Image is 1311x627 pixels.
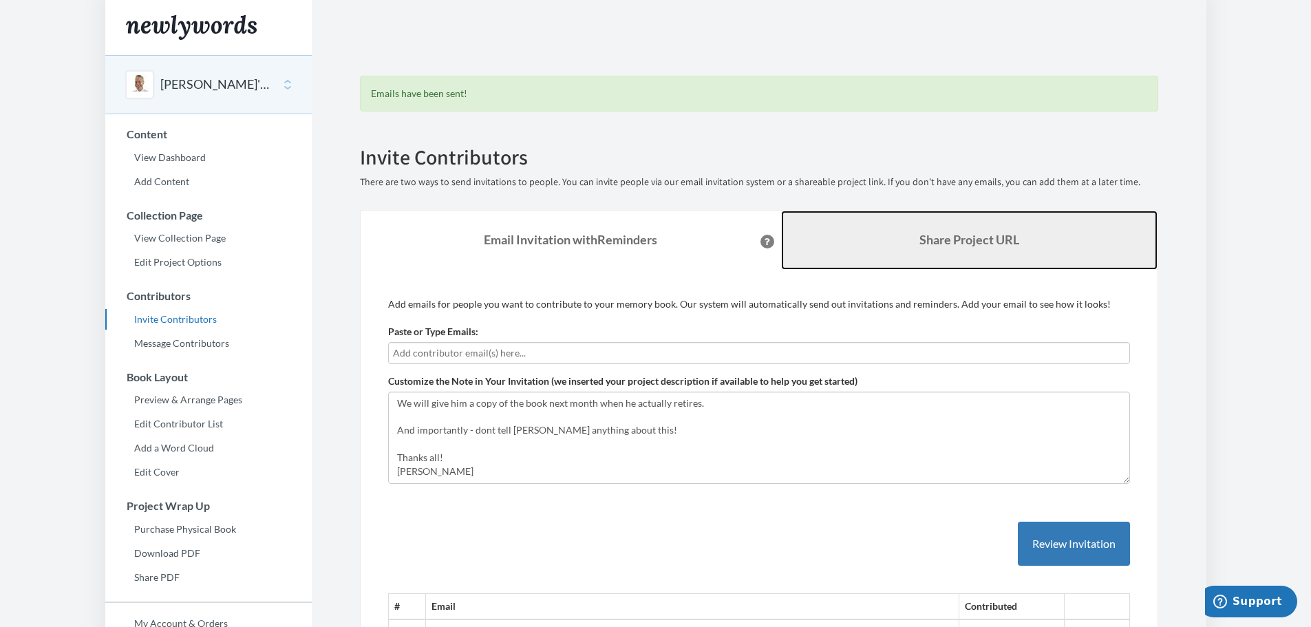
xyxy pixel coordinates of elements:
textarea: Hi everyone! We're making a memory book for [PERSON_NAME] as he retires next month. Please add in... [388,392,1130,484]
div: Emails have been sent! [360,76,1158,111]
input: Add contributor email(s) here... [393,346,1125,361]
a: Add Content [105,171,312,192]
a: Edit Cover [105,462,312,482]
img: Newlywords logo [126,15,257,40]
h2: Invite Contributors [360,146,1158,169]
strong: Email Invitation with Reminders [484,232,657,247]
p: Add emails for people you want to contribute to your memory book. Our system will automatically s... [388,297,1130,311]
h3: Collection Page [106,209,312,222]
a: Add a Word Cloud [105,438,312,458]
th: # [388,594,425,619]
h3: Project Wrap Up [106,500,312,512]
a: Preview & Arrange Pages [105,390,312,410]
a: Edit Contributor List [105,414,312,434]
button: Review Invitation [1018,522,1130,566]
h3: Content [106,128,312,140]
label: Customize the Note in Your Invitation (we inserted your project description if available to help ... [388,374,857,388]
b: Share Project URL [919,232,1019,247]
h3: Contributors [106,290,312,302]
a: Purchase Physical Book [105,519,312,540]
th: Email [425,594,959,619]
a: View Dashboard [105,147,312,168]
a: Share PDF [105,567,312,588]
p: There are two ways to send invitations to people. You can invite people via our email invitation ... [360,176,1158,189]
a: Download PDF [105,543,312,564]
a: Edit Project Options [105,252,312,273]
label: Paste or Type Emails: [388,325,478,339]
button: [PERSON_NAME]'s Retirement [160,76,272,94]
a: View Collection Page [105,228,312,248]
a: Invite Contributors [105,309,312,330]
a: Message Contributors [105,333,312,354]
iframe: Opens a widget where you can chat to one of our agents [1205,586,1297,620]
th: Contributed [959,594,1064,619]
h3: Book Layout [106,371,312,383]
